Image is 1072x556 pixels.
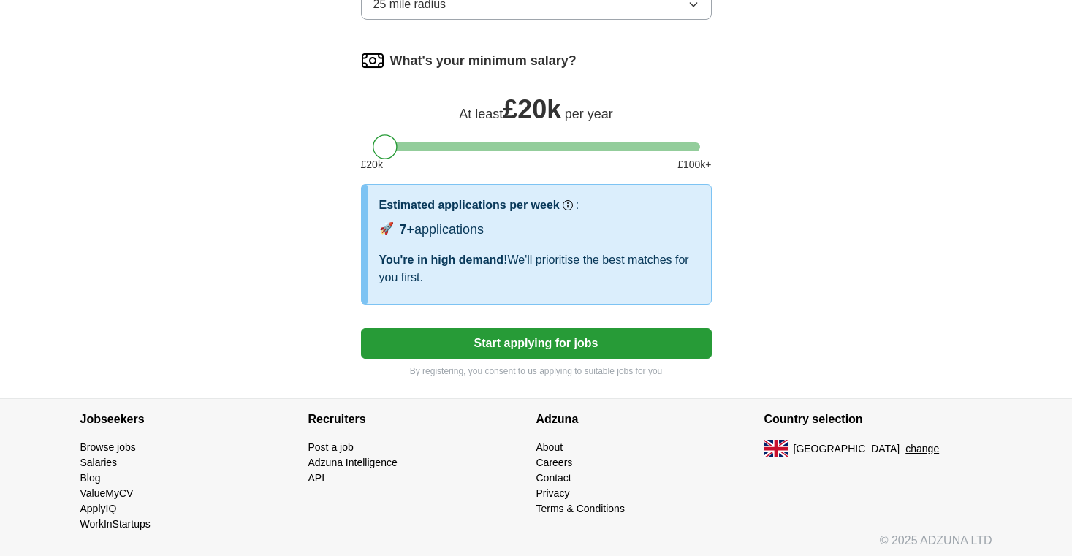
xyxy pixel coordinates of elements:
a: ValueMyCV [80,487,134,499]
a: WorkInStartups [80,518,151,530]
a: Adzuna Intelligence [308,457,398,468]
p: By registering, you consent to us applying to suitable jobs for you [361,365,712,378]
span: £ 20k [503,94,561,124]
span: [GEOGRAPHIC_DATA] [794,441,900,457]
a: Privacy [536,487,570,499]
label: What's your minimum salary? [390,51,577,71]
div: applications [400,220,484,240]
h3: Estimated applications per week [379,197,560,214]
span: 7+ [400,222,415,237]
a: ApplyIQ [80,503,117,514]
button: change [905,441,939,457]
a: Contact [536,472,571,484]
button: Start applying for jobs [361,328,712,359]
a: Post a job [308,441,354,453]
img: UK flag [764,440,788,457]
a: Blog [80,472,101,484]
a: About [536,441,563,453]
a: Terms & Conditions [536,503,625,514]
span: 🚀 [379,220,394,237]
span: £ 20 k [361,157,383,172]
span: per year [565,107,613,121]
h3: : [576,197,579,214]
span: At least [459,107,503,121]
img: salary.png [361,49,384,72]
a: Salaries [80,457,118,468]
div: We'll prioritise the best matches for you first. [379,251,699,286]
a: Browse jobs [80,441,136,453]
a: Careers [536,457,573,468]
span: You're in high demand! [379,254,508,266]
a: API [308,472,325,484]
h4: Country selection [764,399,992,440]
